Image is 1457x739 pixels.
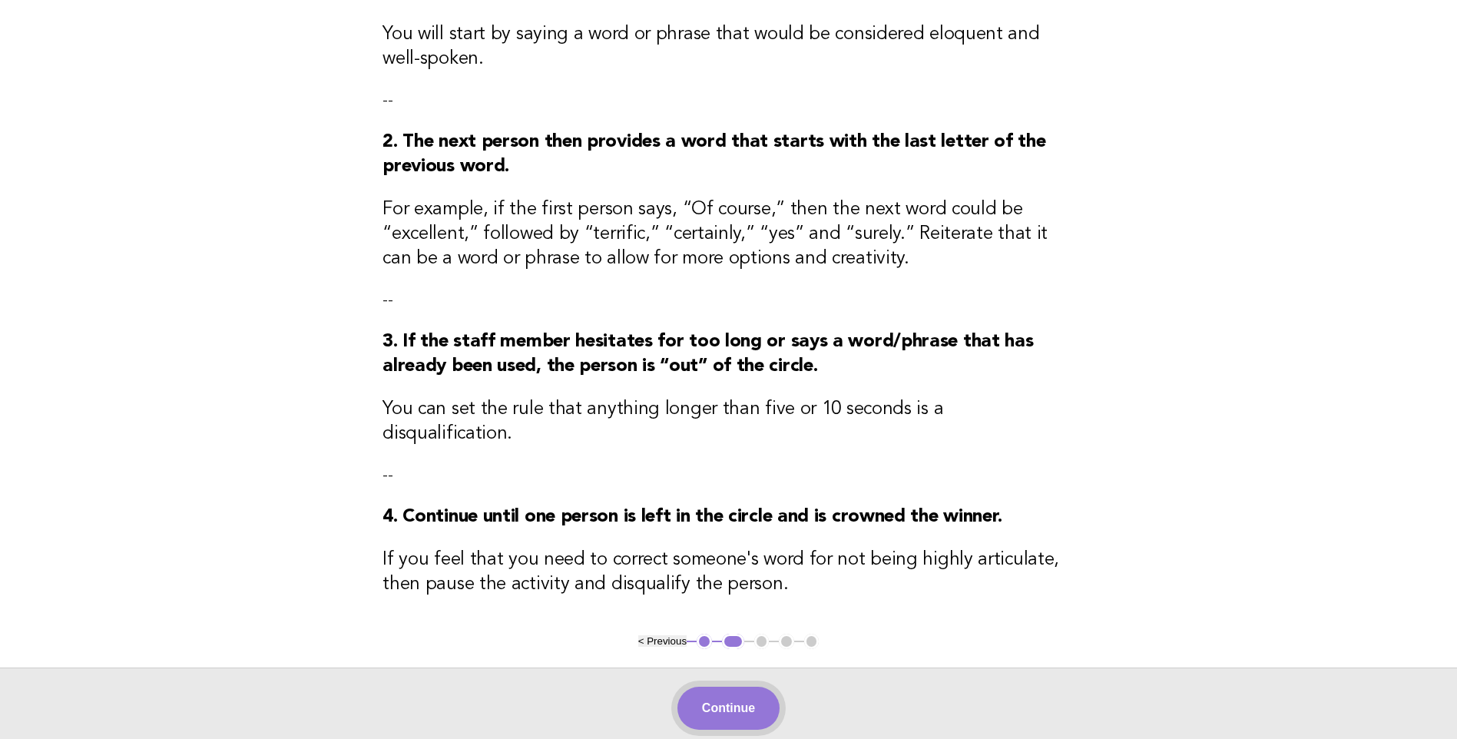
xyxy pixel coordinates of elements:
button: 2 [722,634,744,649]
button: 1 [697,634,712,649]
p: -- [382,90,1075,111]
h3: You will start by saying a word or phrase that would be considered eloquent and well-spoken. [382,22,1075,71]
strong: 2. The next person then provides a word that starts with the last letter of the previous word. [382,133,1045,176]
button: Continue [677,687,780,730]
button: < Previous [638,635,687,647]
strong: 3. If the staff member hesitates for too long or says a word/phrase that has already been used, t... [382,333,1033,376]
p: -- [382,290,1075,311]
h3: You can set the rule that anything longer than five or 10 seconds is a disqualification. [382,397,1075,446]
h3: If you feel that you need to correct someone's word for not being highly articulate, then pause t... [382,548,1075,597]
h3: For example, if the first person says, “Of course,” then the next word could be “excellent,” foll... [382,197,1075,271]
p: -- [382,465,1075,486]
strong: 4. Continue until one person is left in the circle and is crowned the winner. [382,508,1002,526]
